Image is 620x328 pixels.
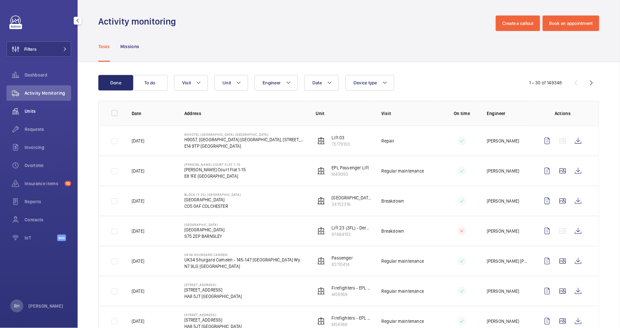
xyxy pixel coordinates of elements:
p: [DATE] [132,138,144,144]
p: Actions [539,110,586,117]
span: Invoicing [25,144,71,151]
p: [PERSON_NAME] [487,288,519,294]
p: S75 2EP BARNSLEY [184,233,225,239]
p: [STREET_ADDRESS] [184,317,242,323]
p: [DATE] [132,168,144,174]
p: [DATE] [132,228,144,234]
p: Missions [120,43,139,50]
p: Tasks [98,43,110,50]
button: Device type [345,75,394,90]
span: Activity Monitoring [25,90,71,96]
img: elevator.svg [317,167,325,175]
p: RH [14,303,19,309]
p: Regular maintenance [382,288,424,294]
span: Unit [223,80,231,85]
button: Book an appointment [543,16,599,31]
span: Visit [182,80,191,85]
div: 1 – 30 of 149348 [529,79,562,86]
p: [PERSON_NAME] [487,198,519,204]
span: Filters [24,46,37,52]
img: elevator.svg [317,257,325,265]
p: [PERSON_NAME] [487,168,519,174]
img: elevator.svg [317,317,325,325]
span: Reports [25,198,71,205]
span: Dashboard [25,72,71,78]
p: [PERSON_NAME] [487,138,519,144]
p: N7 9LG [GEOGRAPHIC_DATA] [184,263,300,270]
p: M56169 [332,291,371,298]
p: Address [184,110,306,117]
h1: Activity monitoring [98,16,180,27]
p: [PERSON_NAME] [28,303,63,309]
p: [GEOGRAPHIC_DATA] [184,227,225,233]
button: Filters [6,41,71,57]
p: M56168 [332,321,371,328]
span: Engineer [263,80,281,85]
p: 83110414 [332,261,353,268]
span: Date [312,80,322,85]
p: [PERSON_NAME] [PERSON_NAME] [487,258,529,264]
p: UK34 Shurgard Camden - 145-147 [GEOGRAPHIC_DATA] Wy [184,257,300,263]
p: [STREET_ADDRESS] [184,313,242,317]
span: Beta [57,235,66,241]
p: [DATE] [132,288,144,294]
p: Passenger [332,255,353,261]
p: H9057, [GEOGRAPHIC_DATA] [GEOGRAPHIC_DATA], [STREET_ADDRESS][PERSON_NAME] [184,136,306,143]
p: E14 9TP [GEOGRAPHIC_DATA] [184,143,306,149]
span: Device type [354,80,377,85]
p: [PERSON_NAME] Court Flat 1-15 [184,163,246,166]
button: Date [304,75,339,90]
p: Firefighters - EPL Passenger Lift No 1 [332,315,371,321]
button: To do [133,75,168,90]
span: Requests [25,126,71,132]
p: 34152316 [332,201,371,207]
span: Insurance items [25,180,62,187]
p: [PERSON_NAME] [487,228,519,234]
p: [STREET_ADDRESS] [184,283,242,287]
p: Unit [316,110,371,117]
img: elevator.svg [317,287,325,295]
p: M49993 [332,171,369,177]
p: UK34 Shurgard Camden [184,253,300,257]
span: 10 [65,181,71,186]
p: Regular maintenance [382,318,424,324]
img: elevator.svg [317,197,325,205]
p: HA8 5JT [GEOGRAPHIC_DATA] [184,293,242,300]
p: [PERSON_NAME] [487,318,519,324]
p: [STREET_ADDRESS] [184,287,242,293]
p: [DATE] [132,258,144,264]
p: Lift 03 [332,134,350,141]
p: [GEOGRAPHIC_DATA] [184,223,225,227]
p: Regular maintenance [382,168,424,174]
p: On time [447,110,476,117]
span: Units [25,108,71,114]
button: Create a callout [496,16,540,31]
img: elevator.svg [317,227,325,235]
p: CO5 0AF COLCHESTER [184,203,241,209]
p: [DATE] [132,318,144,324]
p: 97464192 [332,231,371,238]
p: Date [132,110,174,117]
p: Lift 23 (3FL) - Dermatology [332,225,371,231]
p: [GEOGRAPHIC_DATA] [184,196,241,203]
p: Breakdown [382,228,404,234]
p: Visit [382,110,437,117]
span: Overtime [25,162,71,169]
p: [DATE] [132,198,144,204]
span: IoT [25,235,57,241]
p: Engineer [487,110,529,117]
p: EPL Passenger Lift [332,164,369,171]
p: Block (1-25) [GEOGRAPHIC_DATA] [184,193,241,196]
p: Repair [382,138,395,144]
button: Engineer [255,75,298,90]
button: Visit [174,75,208,90]
p: [GEOGRAPHIC_DATA] [332,195,371,201]
p: Regular maintenance [382,258,424,264]
p: E8 1FE [GEOGRAPHIC_DATA] [184,173,246,179]
p: Breakdown [382,198,404,204]
img: elevator.svg [317,137,325,145]
button: Unit [214,75,248,90]
p: 75179103 [332,141,350,147]
span: Contacts [25,217,71,223]
p: [PERSON_NAME] Court Flat 1-15 [184,166,246,173]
